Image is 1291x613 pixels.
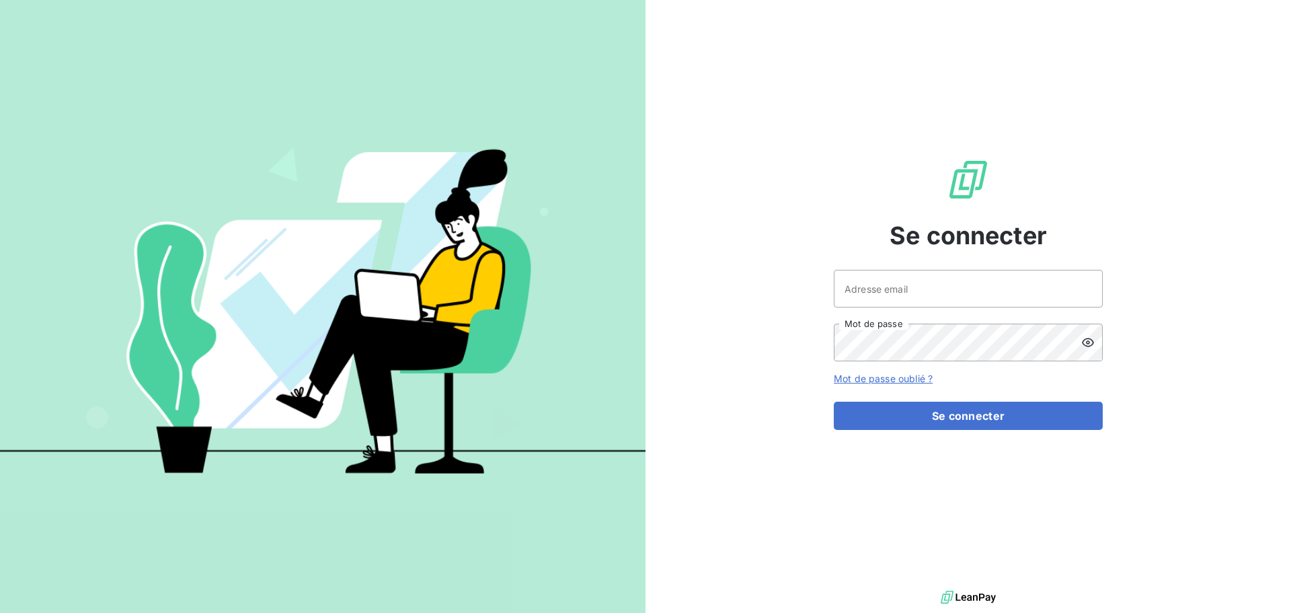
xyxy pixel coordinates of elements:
a: Mot de passe oublié ? [834,373,933,384]
button: Se connecter [834,402,1103,430]
span: Se connecter [890,217,1047,254]
img: logo [941,587,996,608]
input: placeholder [834,270,1103,308]
img: Logo LeanPay [947,158,990,201]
